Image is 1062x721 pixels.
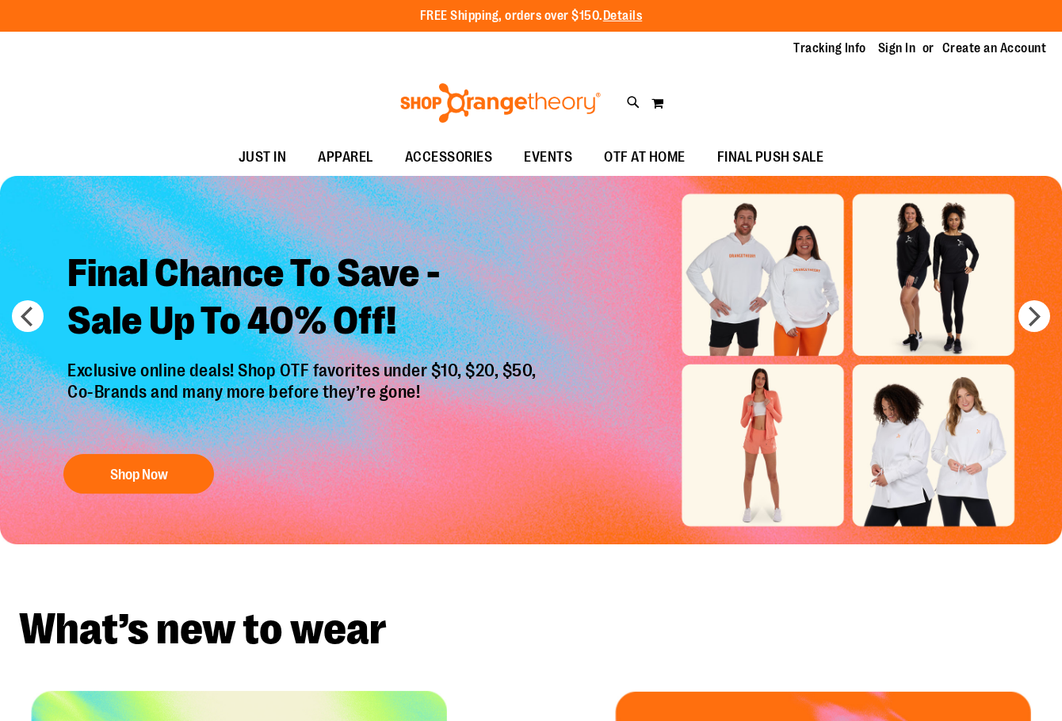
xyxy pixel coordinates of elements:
[389,139,509,176] a: ACCESSORIES
[223,139,303,176] a: JUST IN
[603,9,643,23] a: Details
[717,139,824,175] span: FINAL PUSH SALE
[239,139,287,175] span: JUST IN
[19,608,1043,651] h2: What’s new to wear
[63,454,214,494] button: Shop Now
[12,300,44,332] button: prev
[942,40,1047,57] a: Create an Account
[405,139,493,175] span: ACCESSORIES
[588,139,701,176] a: OTF AT HOME
[524,139,572,175] span: EVENTS
[420,7,643,25] p: FREE Shipping, orders over $150.
[878,40,916,57] a: Sign In
[793,40,866,57] a: Tracking Info
[55,238,552,502] a: Final Chance To Save -Sale Up To 40% Off! Exclusive online deals! Shop OTF favorites under $10, $...
[318,139,373,175] span: APPAREL
[701,139,840,176] a: FINAL PUSH SALE
[55,361,552,439] p: Exclusive online deals! Shop OTF favorites under $10, $20, $50, Co-Brands and many more before th...
[1018,300,1050,332] button: next
[398,83,603,123] img: Shop Orangetheory
[302,139,389,176] a: APPAREL
[604,139,686,175] span: OTF AT HOME
[508,139,588,176] a: EVENTS
[55,238,552,361] h2: Final Chance To Save - Sale Up To 40% Off!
